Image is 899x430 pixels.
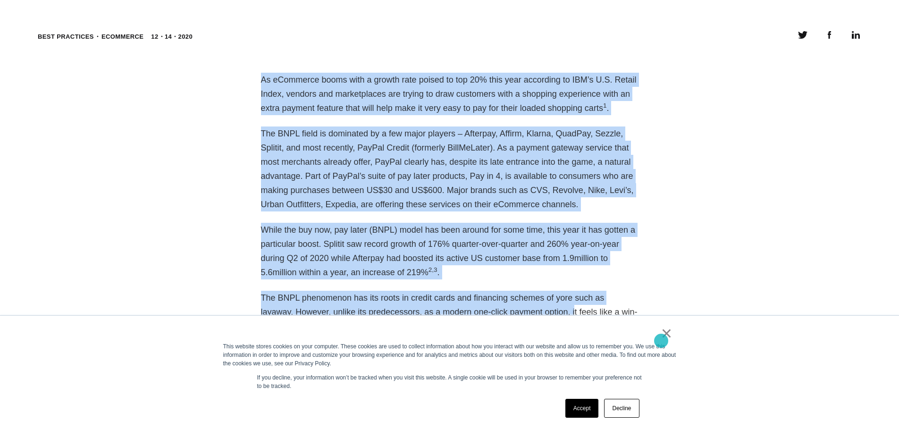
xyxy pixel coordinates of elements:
[565,399,599,418] a: Accept
[151,32,193,42] time: 12・14・2020
[101,33,143,40] a: eCommerce
[661,329,672,337] a: ×
[603,102,607,109] sup: 1
[261,223,639,279] p: While the buy now, pay later (BNPL) model has been around for some time, this year it has gotten ...
[261,73,639,115] p: As eCommerce booms with a growth rate poised to top 20% this year according to IBM’s U.S. Retail ...
[223,342,676,368] div: This website stores cookies on your computer. These cookies are used to collect information about...
[261,291,639,333] p: The BNPL phenomenon has its roots in credit cards and financing schemes of yore such as layaway. ...
[38,33,94,40] a: Best practices
[604,399,639,418] a: Decline
[428,266,437,273] sup: 2,3
[261,126,639,211] p: The BNPL field is dominated by a few major players – Afterpay, Affirm, Klarna, QuadPay, Sezzle, S...
[257,373,642,390] p: If you decline, your information won’t be tracked when you visit this website. A single cookie wi...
